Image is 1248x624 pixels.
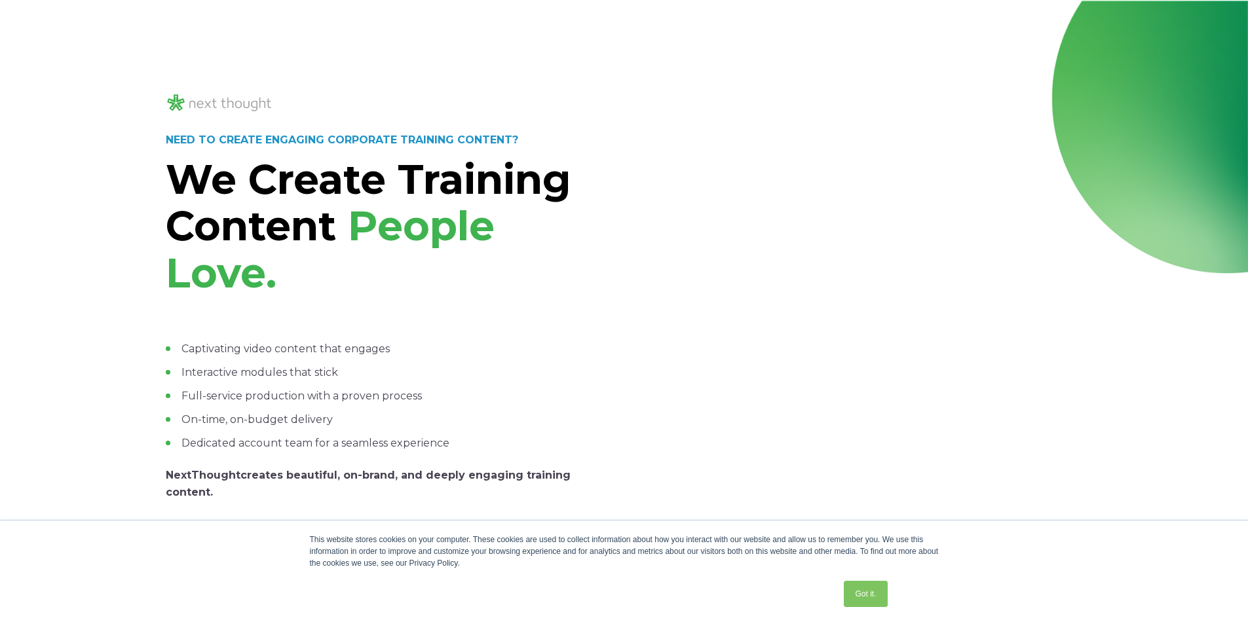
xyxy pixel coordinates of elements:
[166,469,571,498] span: creates beautiful, on-brand, and deeply engaging training content.
[166,92,273,114] img: NT_Logo_LightMode
[181,413,333,426] span: On-time, on-budget delivery
[166,201,495,297] span: People Love.
[181,390,422,402] span: Full-service production with a proven process
[166,469,240,481] strong: NextThought
[166,134,518,146] strong: NEED TO CREATE ENGAGING CORPORATE TRAINING CONTENT?
[181,366,338,378] span: Interactive modules that stick
[310,534,939,569] div: This website stores cookies on your computer. These cookies are used to collect information about...
[662,80,1055,301] iframe: NextThought Reel
[181,437,449,449] span: Dedicated account team for a seamless experience
[844,581,887,607] a: Got it.
[166,155,571,251] span: We Create Training Content
[181,342,390,355] span: Captivating video content that engages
